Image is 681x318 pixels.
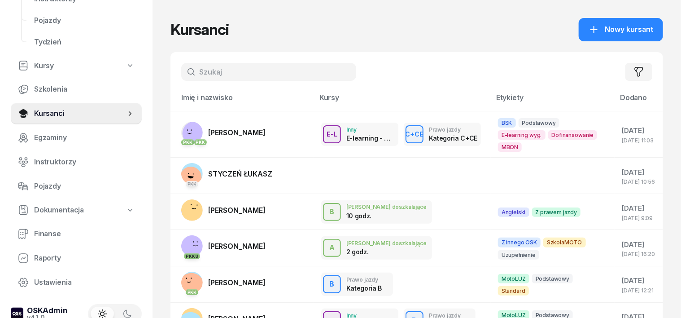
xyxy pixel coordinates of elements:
[326,240,338,256] div: A
[186,289,199,295] div: PKK
[622,167,656,178] div: [DATE]
[498,208,529,217] span: Angielski
[314,92,491,111] th: Kursy
[208,206,266,215] span: [PERSON_NAME]
[498,142,522,152] span: MBON
[622,275,656,287] div: [DATE]
[11,103,142,124] a: Kursanci
[323,239,341,257] button: A
[34,181,135,192] span: Pojazdy
[622,203,656,214] div: [DATE]
[519,118,559,128] span: Podstawowy
[346,240,427,246] div: [PERSON_NAME] doszkalające
[11,151,142,173] a: Instruktorzy
[323,125,341,143] button: E-L
[323,128,341,140] div: E-L
[498,250,539,260] span: Uzupełnienie
[11,79,142,100] a: Szkolenia
[326,277,338,292] div: B
[195,254,198,258] span: U
[532,274,573,283] span: Podstawowy
[326,204,338,220] div: B
[34,204,84,216] span: Dokumentacja
[11,272,142,293] a: Ustawienia
[622,137,656,143] div: [DATE] 11:03
[27,307,68,314] div: OSKAdmin
[11,247,142,269] a: Raporty
[34,277,135,288] span: Ustawienia
[181,272,266,293] a: PKK[PERSON_NAME]
[34,84,135,95] span: Szkolenia
[27,10,142,31] a: Pojazdy
[34,15,135,26] span: Pojazdy
[543,238,585,247] span: SzkołaMOTO
[498,274,529,283] span: MotoLUZ
[34,60,54,72] span: Kursy
[170,92,314,111] th: Imię i nazwisko
[615,92,663,111] th: Dodano
[622,215,656,221] div: [DATE] 9:09
[429,127,476,132] div: Prawo jazdy
[34,132,135,144] span: Egzaminy
[181,139,194,145] div: PKK
[622,125,656,137] div: [DATE]
[346,204,427,210] div: [PERSON_NAME] doszkalające
[498,118,516,128] span: BSK
[208,128,266,137] span: [PERSON_NAME]
[622,287,656,293] div: [DATE] 12:21
[346,248,393,256] div: 2 godz.
[548,130,598,140] span: Dofinansowanie
[498,238,541,247] span: Z innego OSK
[194,139,207,145] div: PKK
[622,179,656,185] div: [DATE] 10:56
[34,252,135,264] span: Raporty
[429,134,476,142] div: Kategoria C+CE
[181,235,266,257] a: PKKU[PERSON_NAME]
[346,284,382,292] div: Kategoria B
[346,134,393,142] div: E-learning - 90 dni
[532,208,581,217] span: Z prawem jazdy
[34,36,135,48] span: Tydzień
[181,122,266,143] a: PKKPKK[PERSON_NAME]
[498,130,546,140] span: E-learning wyg.
[184,253,200,259] div: PKK
[323,203,341,221] button: B
[208,242,266,251] span: [PERSON_NAME]
[34,108,126,119] span: Kursanci
[346,277,382,283] div: Prawo jazdy
[34,156,135,168] span: Instruktorzy
[186,181,199,187] div: PKK
[34,228,135,240] span: Finanse
[27,31,142,53] a: Tydzień
[170,22,229,38] h1: Kursanci
[181,199,266,221] a: [PERSON_NAME]
[622,251,656,257] div: [DATE] 16:20
[11,127,142,149] a: Egzaminy
[622,239,656,251] div: [DATE]
[11,56,142,76] a: Kursy
[11,223,142,245] a: Finanse
[181,163,272,185] a: PKKSTYCZEŃ ŁUKASZ
[346,212,393,220] div: 10 godz.
[208,169,272,178] span: STYCZEŃ ŁUKASZ
[11,200,142,221] a: Dokumentacja
[406,125,423,143] button: C+CE
[402,128,428,140] div: C+CE
[208,278,266,287] span: [PERSON_NAME]
[498,286,529,296] span: Standard
[11,176,142,197] a: Pojazdy
[346,127,393,132] div: Inny
[181,63,356,81] input: Szukaj
[491,92,615,111] th: Etykiety
[323,275,341,293] button: B
[579,18,663,41] button: Nowy kursant
[605,24,653,35] span: Nowy kursant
